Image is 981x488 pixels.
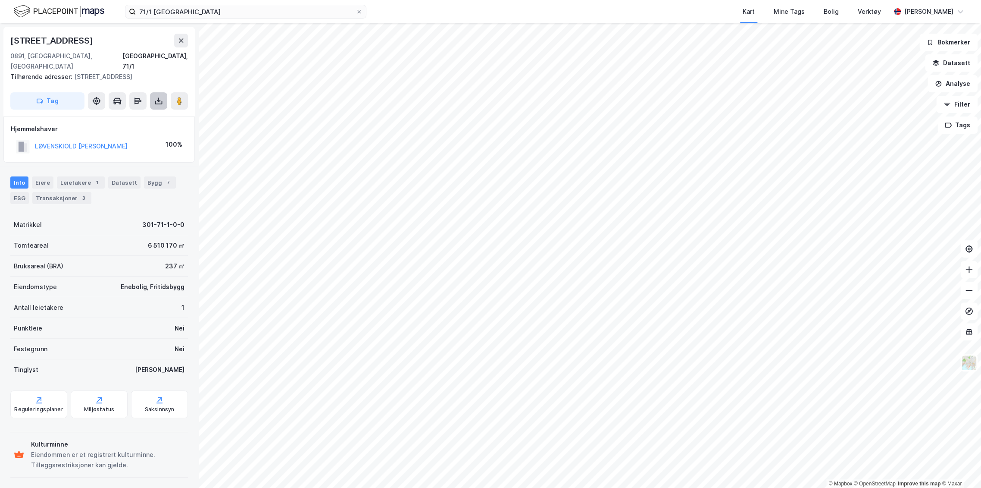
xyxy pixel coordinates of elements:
[10,176,28,189] div: Info
[854,481,896,487] a: OpenStreetMap
[824,6,839,17] div: Bolig
[93,178,101,187] div: 1
[828,481,852,487] a: Mapbox
[14,344,47,354] div: Festegrunn
[79,194,88,202] div: 3
[31,450,184,470] div: Eiendommen er et registrert kulturminne. Tilleggsrestriksjoner kan gjelde.
[142,220,184,230] div: 301-71-1-0-0
[14,406,63,413] div: Reguleringsplaner
[10,34,95,47] div: [STREET_ADDRESS]
[14,365,38,375] div: Tinglyst
[14,261,63,271] div: Bruksareal (BRA)
[84,406,114,413] div: Miljøstatus
[14,220,42,230] div: Matrikkel
[936,96,978,113] button: Filter
[10,51,122,72] div: 0891, [GEOGRAPHIC_DATA], [GEOGRAPHIC_DATA]
[164,178,172,187] div: 7
[32,192,91,204] div: Transaksjoner
[937,116,978,134] button: Tags
[938,447,981,488] div: Kontrollprogram for chat
[121,282,184,292] div: Enebolig, Fritidsbygg
[774,6,805,17] div: Mine Tags
[10,192,29,204] div: ESG
[57,176,105,189] div: Leietakere
[135,365,184,375] div: [PERSON_NAME]
[145,406,175,413] div: Saksinnsyn
[108,176,141,189] div: Datasett
[898,481,940,487] a: Improve this map
[14,4,104,19] img: logo.f888ab2527a4732fd821a326f86c7f29.svg
[10,73,74,80] span: Tilhørende adresser:
[144,176,176,189] div: Bygg
[136,5,356,18] input: Søk på adresse, matrikkel, gårdeiere, leietakere eller personer
[919,34,978,51] button: Bokmerker
[961,355,977,371] img: Z
[148,240,184,251] div: 6 510 170 ㎡
[904,6,953,17] div: [PERSON_NAME]
[14,302,63,313] div: Antall leietakere
[175,323,184,334] div: Nei
[10,92,84,110] button: Tag
[11,124,187,134] div: Hjemmelshaver
[858,6,881,17] div: Verktøy
[181,302,184,313] div: 1
[14,282,57,292] div: Eiendomstype
[925,54,978,72] button: Datasett
[14,323,42,334] div: Punktleie
[928,75,978,92] button: Analyse
[166,139,182,150] div: 100%
[175,344,184,354] div: Nei
[10,72,181,82] div: [STREET_ADDRESS]
[165,261,184,271] div: 237 ㎡
[122,51,188,72] div: [GEOGRAPHIC_DATA], 71/1
[32,176,53,189] div: Eiere
[31,439,184,450] div: Kulturminne
[743,6,755,17] div: Kart
[14,240,48,251] div: Tomteareal
[938,447,981,488] iframe: Chat Widget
